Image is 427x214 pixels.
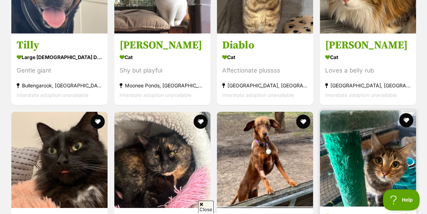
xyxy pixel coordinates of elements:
[222,39,308,52] h3: Diablo
[383,189,420,210] iframe: Help Scout Beacon - Open
[222,52,308,62] div: Cat
[193,115,207,129] button: favourite
[198,201,214,213] span: Close
[11,33,108,105] a: Tilly large [DEMOGRAPHIC_DATA] Dog Gentle giant Bullengarook, [GEOGRAPHIC_DATA] Interstate adopti...
[222,92,294,98] span: Interstate adoption unavailable
[217,33,313,105] a: Diablo Cat Affectionate plussss [GEOGRAPHIC_DATA], [GEOGRAPHIC_DATA] Interstate adoption unavaila...
[399,113,413,127] button: favourite
[222,81,308,90] div: [GEOGRAPHIC_DATA], [GEOGRAPHIC_DATA]
[17,66,102,75] div: Gentle giant
[17,52,102,62] div: large [DEMOGRAPHIC_DATA] Dog
[296,115,310,129] button: favourite
[217,112,313,208] img: Dobby
[120,92,191,98] span: Interstate adoption unavailable
[114,33,210,105] a: [PERSON_NAME] Cat Shy but playful Moonee Ponds, [GEOGRAPHIC_DATA] Interstate adoption unavailable...
[325,92,397,98] span: Interstate adoption unavailable
[91,115,105,129] button: favourite
[320,33,416,105] a: [PERSON_NAME] Cat Loves a belly rub [GEOGRAPHIC_DATA], [GEOGRAPHIC_DATA] Interstate adoption unav...
[320,110,416,207] img: Gloria
[325,81,411,90] div: [GEOGRAPHIC_DATA], [GEOGRAPHIC_DATA]
[325,66,411,75] div: Loves a belly rub
[325,39,411,52] h3: [PERSON_NAME]
[120,66,205,75] div: Shy but playful
[222,66,308,75] div: Affectionate plussss
[17,92,88,98] span: Interstate adoption unavailable
[120,81,205,90] div: Moonee Ponds, [GEOGRAPHIC_DATA]
[114,112,210,208] img: Nahla
[120,52,205,62] div: Cat
[325,52,411,62] div: Cat
[17,39,102,52] h3: Tilly
[120,39,205,52] h3: [PERSON_NAME]
[11,112,108,208] img: Lauren
[17,81,102,90] div: Bullengarook, [GEOGRAPHIC_DATA]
